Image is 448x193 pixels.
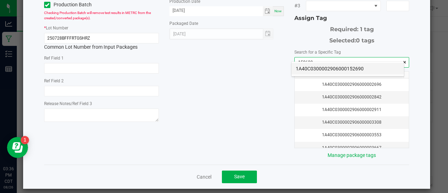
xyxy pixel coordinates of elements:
[299,81,405,88] div: 1A40C0300002906000002696
[306,1,380,11] span: NO DATA FOUND
[44,101,92,107] label: Release Notes/Ref Field 3
[294,34,409,45] div: Selected:
[44,1,96,8] label: Production Batch
[299,119,405,126] div: 1A40C0300002906000003308
[356,37,374,44] span: 0 tags
[169,20,198,27] label: Packaged Date
[234,174,245,179] span: Save
[299,106,405,113] div: 1A40C0300002906000002911
[328,152,376,158] a: Manage package tags
[294,49,341,55] label: Search for a Specific Tag
[7,137,28,158] iframe: Resource center
[44,33,159,51] div: Common Lot Number from Input Packages
[197,173,211,180] a: Cancel
[294,22,409,34] div: Required: 1 tag
[294,14,409,22] div: Assign Tag
[294,2,306,9] span: #3
[44,11,151,20] span: Checking Production Batch will remove test results in METRC from the created/converted package(s).
[263,6,273,16] span: Toggle calendar
[402,59,407,66] span: clear
[299,132,405,138] div: 1A40C0300002906000003553
[46,25,68,31] label: Lot Number
[299,94,405,101] div: 1A40C0300002906000002842
[169,6,263,15] input: Date
[44,55,64,61] label: Ref Field 1
[292,63,404,75] li: 1A40C0300002906000152690
[274,9,282,13] span: Now
[299,145,405,151] div: 1A40C0300002906000003667
[21,136,29,144] iframe: Resource center unread badge
[222,171,257,183] button: Save
[44,78,64,84] label: Ref Field 2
